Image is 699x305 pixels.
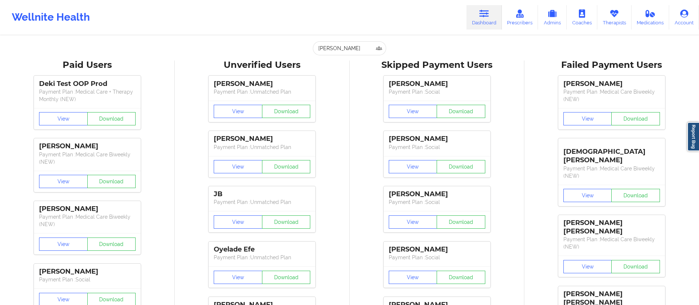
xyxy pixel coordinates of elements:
a: Account [669,5,699,30]
div: [PERSON_NAME] [214,135,310,143]
p: Payment Plan : Unmatched Plan [214,143,310,151]
div: JB [214,190,310,198]
button: Download [262,215,311,229]
button: Download [262,160,311,173]
div: [PERSON_NAME] [389,135,485,143]
a: Dashboard [466,5,502,30]
button: View [389,271,437,284]
p: Payment Plan : Medical Care Biweekly (NEW) [39,151,136,166]
p: Payment Plan : Unmatched Plan [214,88,310,96]
button: View [39,175,88,188]
button: View [39,238,88,251]
button: Download [437,271,485,284]
button: Download [87,175,136,188]
p: Payment Plan : Unmatched Plan [214,254,310,261]
div: [DEMOGRAPHIC_DATA][PERSON_NAME] [563,142,660,164]
p: Payment Plan : Social [39,276,136,283]
p: Payment Plan : Medical Care Biweekly (NEW) [39,213,136,228]
button: View [389,105,437,118]
button: Download [611,260,660,273]
button: View [563,260,612,273]
button: Download [437,105,485,118]
p: Payment Plan : Medical Care + Therapy Monthly (NEW) [39,88,136,103]
div: [PERSON_NAME] [PERSON_NAME] [563,219,660,236]
div: [PERSON_NAME] [389,190,485,198]
div: Failed Payment Users [530,59,694,71]
div: [PERSON_NAME] [39,142,136,150]
button: Download [87,238,136,251]
button: View [214,105,262,118]
button: View [214,271,262,284]
p: Payment Plan : Medical Care Biweekly (NEW) [563,165,660,180]
button: View [214,215,262,229]
p: Payment Plan : Medical Care Biweekly (NEW) [563,236,660,250]
button: View [39,112,88,125]
a: Medications [632,5,670,30]
div: [PERSON_NAME] [39,205,136,213]
button: View [389,215,437,229]
div: [PERSON_NAME] [389,245,485,254]
p: Payment Plan : Social [389,198,485,206]
a: Therapists [597,5,632,30]
button: Download [437,160,485,173]
button: Download [611,112,660,125]
a: Report Bug [687,122,699,151]
button: View [389,160,437,173]
button: Download [262,271,311,284]
div: [PERSON_NAME] [389,80,485,88]
a: Admins [538,5,567,30]
a: Prescribers [502,5,538,30]
button: View [563,189,612,202]
button: Download [87,112,136,125]
div: Oyelade Efe [214,245,310,254]
div: [PERSON_NAME] [563,80,660,88]
button: View [214,160,262,173]
p: Payment Plan : Social [389,88,485,96]
div: Deki Test OOP Prod [39,80,136,88]
button: View [563,112,612,125]
div: Skipped Payment Users [355,59,519,71]
p: Payment Plan : Social [389,143,485,151]
div: [PERSON_NAME] [39,267,136,276]
div: [PERSON_NAME] [214,80,310,88]
button: Download [437,215,485,229]
div: Unverified Users [180,59,344,71]
button: Download [262,105,311,118]
p: Payment Plan : Social [389,254,485,261]
a: Coaches [567,5,597,30]
p: Payment Plan : Medical Care Biweekly (NEW) [563,88,660,103]
button: Download [611,189,660,202]
p: Payment Plan : Unmatched Plan [214,198,310,206]
div: Paid Users [5,59,169,71]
